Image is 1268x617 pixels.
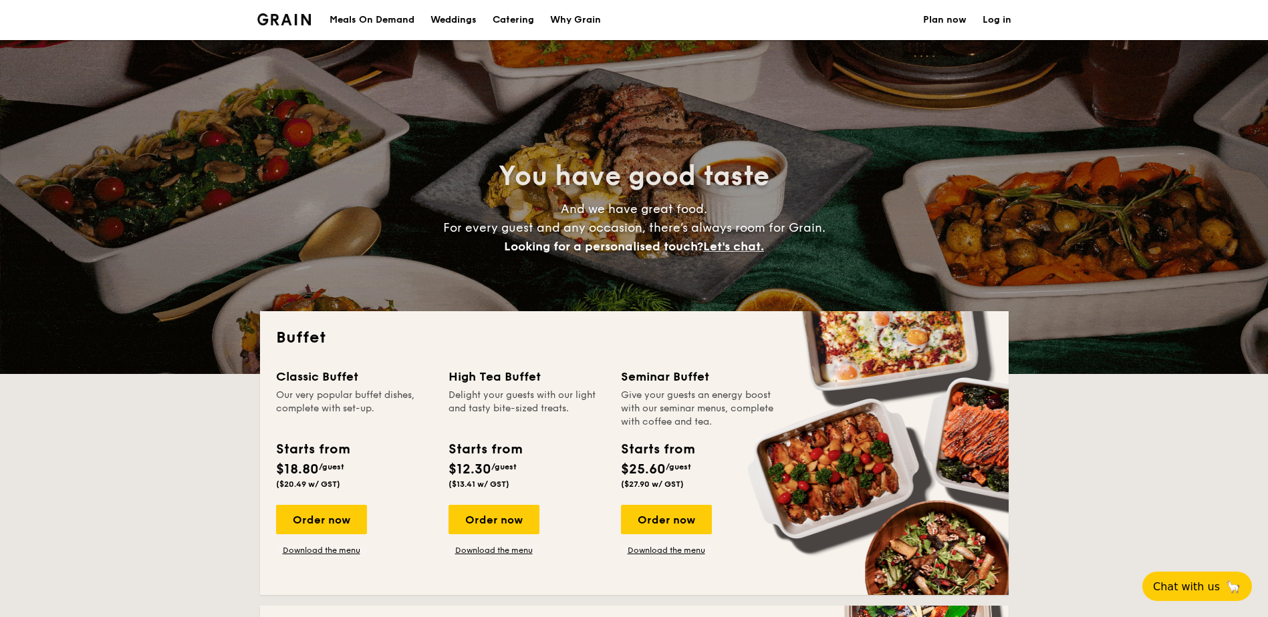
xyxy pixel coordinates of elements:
span: Looking for a personalised touch? [504,239,703,254]
span: ($13.41 w/ GST) [449,479,509,489]
div: Our very popular buffet dishes, complete with set-up. [276,389,432,429]
div: Starts from [449,439,521,459]
div: High Tea Buffet [449,367,605,386]
span: Let's chat. [703,239,764,254]
span: Chat with us [1153,580,1220,593]
span: ($20.49 w/ GST) [276,479,340,489]
div: Classic Buffet [276,367,432,386]
h2: Buffet [276,327,993,349]
div: Order now [621,505,712,534]
span: /guest [666,462,691,471]
span: And we have great food. For every guest and any occasion, there’s always room for Grain. [443,202,826,254]
div: Order now [276,505,367,534]
span: /guest [491,462,517,471]
button: Chat with us🦙 [1142,572,1252,601]
span: You have good taste [499,160,769,192]
span: $18.80 [276,461,319,477]
div: Starts from [621,439,694,459]
div: Delight your guests with our light and tasty bite-sized treats. [449,389,605,429]
span: $25.60 [621,461,666,477]
img: Grain [257,13,311,25]
a: Logotype [257,13,311,25]
a: Download the menu [276,545,367,556]
div: Give your guests an energy boost with our seminar menus, complete with coffee and tea. [621,389,777,429]
div: Order now [449,505,539,534]
span: /guest [319,462,344,471]
span: ($27.90 w/ GST) [621,479,684,489]
span: 🦙 [1225,579,1241,594]
a: Download the menu [621,545,712,556]
a: Download the menu [449,545,539,556]
div: Seminar Buffet [621,367,777,386]
div: Starts from [276,439,349,459]
span: $12.30 [449,461,491,477]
